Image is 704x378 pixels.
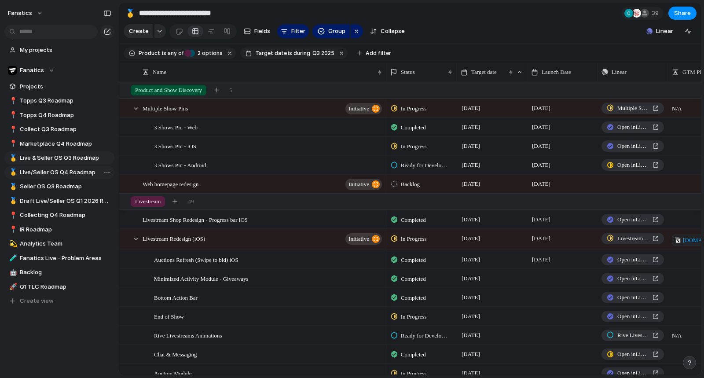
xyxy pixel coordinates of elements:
span: Fanatics [20,66,44,75]
a: 🧪Fanatics Live - Problem Areas [4,252,114,265]
span: Collect Q3 Roadmap [20,125,111,134]
span: Auctions Refresh (Swipe to bid) iOS [154,254,238,264]
span: Open in Linear [617,293,649,302]
span: Ready for Development [401,331,449,340]
div: 🥇 [9,167,15,177]
button: Fields [240,24,274,38]
span: Live/Seller OS Q4 Roadmap [20,168,111,177]
span: initiative [348,103,369,115]
div: 🥇 [9,182,15,192]
span: Status [401,68,415,77]
span: Completed [401,350,426,359]
span: 3 Shows Pin - iOS [154,141,196,151]
span: Live & Seller OS Q3 Roadmap [20,154,111,162]
a: Open inLinear [601,349,664,360]
span: Draft Live/Seller OS Q1 2026 Roadmap [20,197,111,206]
span: Completed [401,256,426,264]
div: 💫 [9,239,15,249]
button: Q3 2025 [311,48,336,58]
span: Topps Q4 Roadmap [20,111,111,120]
span: Livestream Redesign (iOS and Android) [617,234,649,243]
span: Web homepage redesign [143,179,198,189]
span: In Progress [401,312,427,321]
span: initiative [348,178,369,191]
span: Backlog [401,180,420,189]
span: Open in Linear [617,215,649,224]
button: Filter [277,24,309,38]
span: In Progress [401,104,427,113]
span: Q3 2025 [312,49,334,57]
a: Open inLinear [601,273,664,284]
span: In Progress [401,235,427,243]
span: any of [166,49,183,57]
a: Open inLinear [601,214,664,225]
div: 🧪 [9,253,15,263]
span: Completed [401,275,426,283]
a: 📍Topps Q4 Roadmap [4,109,114,122]
span: [DATE] [459,141,482,151]
span: Target date [255,49,287,57]
div: 📍 [9,139,15,149]
span: Name [153,68,166,77]
span: Open in Linear [617,369,649,378]
span: Analytics Team [20,239,111,248]
div: 🚀 [9,282,15,292]
div: 📍Marketplace Q4 Roadmap [4,137,114,150]
span: [DATE] [459,330,482,341]
a: Open inLinear [601,254,664,265]
a: 📍IR Roadmap [4,223,114,236]
div: 📍 [9,210,15,220]
span: Completed [401,216,426,224]
a: 🥇Seller OS Q3 Roadmap [4,180,114,193]
span: initiative [348,233,369,245]
div: 📍Topps Q3 Roadmap [4,94,114,107]
span: Fields [254,27,270,36]
span: 49 [188,197,194,206]
span: 5 [229,86,232,95]
span: [DATE] [459,254,482,265]
span: [DATE] [530,214,553,225]
span: during [292,49,310,57]
a: 🥇Live/Seller OS Q4 Roadmap [4,166,114,179]
span: Completed [401,123,426,132]
div: 📍Collecting Q4 Roadmap [4,209,114,222]
span: is [162,49,166,57]
span: [DATE] [459,103,482,114]
button: 📍 [8,125,17,134]
span: Open in Linear [617,312,649,321]
button: 🥇 [8,182,17,191]
span: [DATE] [530,141,553,151]
span: In Progress [401,142,427,151]
span: [DATE] [530,103,553,114]
span: [DATE] [530,122,553,132]
span: Rive Livestreams Animations [617,331,649,340]
span: Open in Linear [617,123,649,132]
button: initiative [345,233,382,245]
span: Target date [471,68,497,77]
span: Multiple Show Pins [143,103,188,113]
button: fanatics [4,6,48,20]
span: Open in Linear [617,350,649,359]
div: 🚀Q1 TLC Roadmap [4,280,114,294]
button: 🤖 [8,268,17,277]
span: Marketplace Q4 Roadmap [20,139,111,148]
a: 🥇Draft Live/Seller OS Q1 2026 Roadmap [4,195,114,208]
span: Open in Linear [617,142,649,150]
div: 🤖 [9,268,15,278]
button: Share [668,7,697,20]
a: 🤖Backlog [4,266,114,279]
div: 📍 [9,125,15,135]
span: [DATE] [459,292,482,303]
div: 📍 [9,224,15,235]
button: 📍 [8,96,17,105]
div: 💫Analytics Team [4,237,114,250]
span: In Progress [401,369,427,378]
button: Group [312,24,350,38]
button: 🥇 [8,197,17,206]
span: Bottom Action Bar [154,292,198,302]
button: Fanatics [4,64,114,77]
